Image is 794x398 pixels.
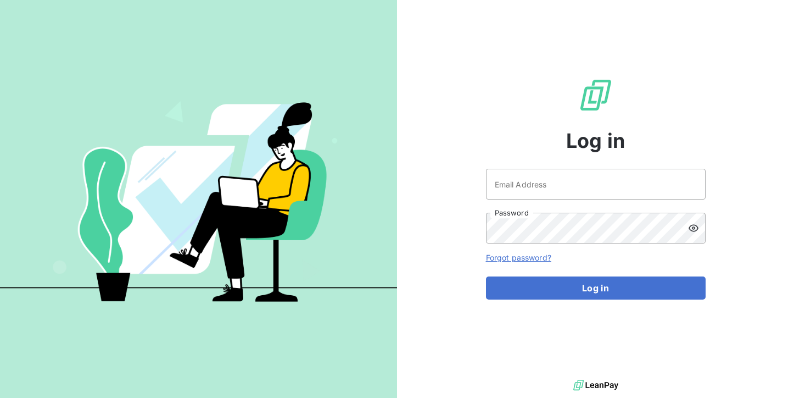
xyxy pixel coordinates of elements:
img: logo [573,377,618,394]
span: Log in [566,126,625,156]
button: Log in [486,277,706,300]
a: Forgot password? [486,253,551,262]
img: LeanPay Logo [578,78,613,113]
input: placeholder [486,169,706,200]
